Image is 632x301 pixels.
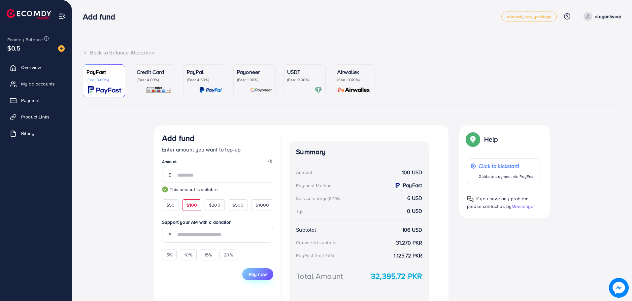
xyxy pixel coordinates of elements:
[315,86,322,94] img: card
[501,12,557,21] a: adreach_new_package
[137,68,172,76] p: Credit Card
[255,202,269,208] span: $1000
[321,253,334,258] small: (3.60%)
[199,86,222,94] img: card
[186,202,197,208] span: $100
[5,127,67,140] a: Billing
[250,86,272,94] img: card
[162,219,273,225] label: Support your AM with a donation
[166,202,175,208] span: $50
[21,64,41,71] span: Overview
[581,12,621,21] a: elegantwear
[296,169,312,176] div: Amount
[162,159,273,167] legend: Amount
[287,77,322,83] p: (Fee: 0.00%)
[296,226,316,234] div: Subtotal
[5,110,67,123] a: Product Links
[187,77,222,83] p: (Fee: 4.50%)
[328,196,341,201] small: (6.00%)
[609,278,628,297] img: image
[479,162,535,170] p: Click to kickstart!
[21,81,55,87] span: My ad accounts
[224,251,233,258] span: 20%
[204,251,212,258] span: 15%
[162,133,194,143] h3: Add fund
[146,86,172,94] img: card
[371,270,422,282] strong: 32,395.72 PKR
[296,148,422,156] h4: Summary
[5,61,67,74] a: Overview
[479,173,535,181] p: Guide to payment via PayFast
[237,68,272,76] p: Payoneer
[162,186,168,192] img: guide
[407,194,422,202] strong: 6 USD
[58,13,66,20] img: menu
[396,239,422,247] strong: 31,270 PKR
[296,239,337,246] div: Converted subtotal
[242,268,273,280] button: Pay now
[237,77,272,83] p: (Fee: 1.00%)
[58,45,65,52] img: image
[166,251,172,258] span: 5%
[249,271,267,278] span: Pay now
[296,252,336,259] div: PayFast fee
[232,202,244,208] span: $500
[403,182,422,189] strong: PayFast
[512,203,535,210] span: Messenger
[21,114,50,120] span: Product Links
[484,135,498,143] p: Help
[86,68,121,76] p: PayFast
[407,207,422,215] strong: 0 USD
[335,86,372,94] img: card
[337,68,372,76] p: Airwallex
[7,9,51,19] img: logo
[507,15,551,19] span: adreach_new_package
[162,186,273,193] small: This amount is suitable
[595,13,621,20] p: elegantwear
[296,195,343,202] div: Service charge
[21,97,40,104] span: Payment
[296,208,302,215] div: Tip
[187,68,222,76] p: PayPal
[394,252,422,259] strong: 1,125.72 PKR
[162,146,273,153] p: Enter amount you want to top-up
[337,77,372,83] p: (Fee: 0.00%)
[86,77,121,83] p: (Fee: 3.60%)
[402,226,422,234] strong: 106 USD
[402,169,422,176] strong: 100 USD
[467,196,474,202] img: Popup guide
[7,36,43,43] span: Ecomdy Balance
[88,86,121,94] img: card
[209,202,220,208] span: $200
[83,12,120,21] h3: Add fund
[467,133,479,145] img: Popup guide
[296,182,332,189] div: Payment Method
[5,94,67,107] a: Payment
[137,77,172,83] p: (Fee: 4.00%)
[394,182,401,189] img: payment
[467,195,529,210] span: If you have any problem, please contact us by
[184,251,192,258] span: 10%
[83,49,621,56] div: Back to Balance Allocation
[21,130,34,137] span: Billing
[5,77,67,90] a: My ad accounts
[287,68,322,76] p: USDT
[296,270,343,282] div: Total Amount
[7,43,21,53] span: $0.5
